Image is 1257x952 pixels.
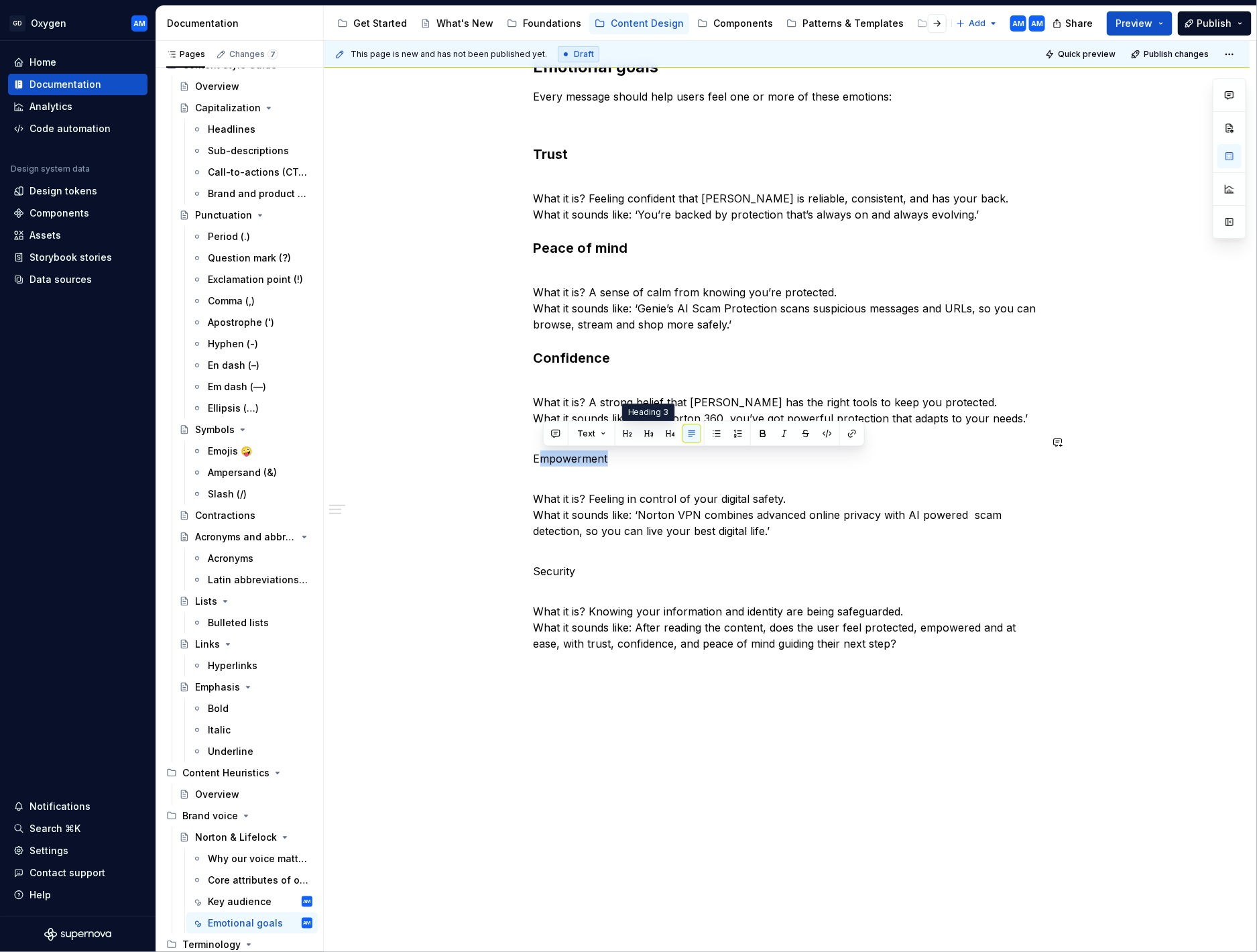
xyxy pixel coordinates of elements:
[174,526,318,548] a: Acronyms and abbreviations
[534,587,1040,652] p: What it is? Knowing your information and identity are being safeguarded. What it sounds like: Aft...
[186,247,318,269] a: Question mark (?)
[1127,45,1215,64] button: Publish changes
[8,180,147,202] a: Design tokens
[29,122,111,135] div: Code automation
[8,862,147,884] button: Contact support
[186,269,318,290] a: Exclamation point (!)
[9,15,25,32] div: GD
[208,166,310,179] div: Call-to-actions (CTAs)
[208,659,257,672] div: Hyperlinks
[186,483,318,505] a: Slash (/)
[195,509,255,522] div: Contractions
[8,840,147,861] a: Settings
[186,870,318,891] a: Core attributes of our brand voice
[186,569,318,591] a: Latin abbreviations (e.g. / i.e.)
[304,895,311,908] div: AM
[351,49,547,60] span: This page is new and has not been published yet.
[208,316,274,329] div: Apostrophe (')
[1144,49,1209,60] span: Publish changes
[29,229,61,242] div: Assets
[29,822,80,835] div: Search ⌘K
[182,766,270,780] div: Content Heuristics
[952,14,1002,33] button: Add
[622,404,675,421] div: Heading 3
[692,13,778,34] a: Components
[195,680,240,694] div: Emphasis
[208,616,269,630] div: Bulleted lists
[1012,18,1024,29] div: AM
[174,419,318,440] a: Symbols
[174,204,318,226] a: Punctuation
[186,891,318,912] a: Key audienceAM
[186,183,318,204] a: Brand and product names
[611,17,684,30] div: Content Design
[174,784,318,805] a: Overview
[195,530,296,544] div: Acronyms and abbreviations
[195,423,235,436] div: Symbols
[29,273,92,286] div: Data sources
[571,424,612,443] button: Text
[534,174,1040,223] p: What it is? Feeling confident that [PERSON_NAME] is reliable, consistent, and has your back. What...
[1107,11,1173,36] button: Preview
[713,17,773,30] div: Components
[186,912,318,934] a: Emotional goalsAM
[8,96,147,117] a: Analytics
[29,100,72,113] div: Analytics
[29,56,56,69] div: Home
[1031,18,1043,29] div: AM
[1041,45,1122,64] button: Quick preview
[186,162,318,183] a: Call-to-actions (CTAs)
[208,874,310,887] div: Core attributes of our brand voice
[186,655,318,676] a: Hyperlinks
[166,49,205,60] div: Pages
[8,818,147,839] button: Search ⌘K
[534,239,1040,257] h3: Peace of mind
[208,230,250,243] div: Period (.)
[8,52,147,73] a: Home
[182,938,241,951] div: Terminology
[8,247,147,268] a: Storybook stories
[29,184,97,198] div: Design tokens
[8,74,147,95] a: Documentation
[534,475,1040,539] p: What it is? Feeling in control of your digital safety. What it sounds like: ‘Norton VPN combines ...
[8,202,147,224] a: Components
[208,852,310,866] div: Why our voice matters
[534,268,1040,333] p: What it is? A sense of calm from knowing you’re protected. What it sounds like: ‘Genie’s AI Scam ...
[186,376,318,398] a: Em dash (—)
[534,349,1040,367] h3: Confidence
[174,591,318,612] a: Lists
[229,49,278,60] div: Changes
[534,434,1040,467] p: Empowerment
[174,505,318,526] a: Contractions
[208,916,283,930] div: Emotional goals
[208,187,310,200] div: Brand and product names
[353,17,407,30] div: Get Started
[1058,49,1116,60] span: Quick preview
[186,698,318,719] a: Bold
[208,444,252,458] div: Emojis 🤪
[195,788,239,801] div: Overview
[44,928,111,941] svg: Supernova Logo
[534,88,1040,105] p: Every message should help users feel one or more of these emotions:
[186,440,318,462] a: Emojis 🤪
[186,741,318,762] a: Underline
[133,18,145,29] div: AM
[186,462,318,483] a: Ampersand (&)
[208,380,266,394] div: Em dash (—)
[332,10,949,37] div: Page tree
[186,548,318,569] a: Acronyms
[186,612,318,634] a: Bulleted lists
[186,140,318,162] a: Sub-descriptions
[174,634,318,655] a: Links
[208,294,255,308] div: Comma (,)
[208,251,291,265] div: Question mark (?)
[534,378,1040,426] p: What it is? A strong belief that [PERSON_NAME] has the right tools to keep you protected. What it...
[161,762,318,784] div: Content Heuristics
[332,13,412,34] a: Get Started
[8,269,147,290] a: Data sources
[969,18,985,29] span: Add
[208,466,277,479] div: Ampersand (&)
[534,145,1040,164] h3: Trust
[186,398,318,419] a: Ellipsis (…)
